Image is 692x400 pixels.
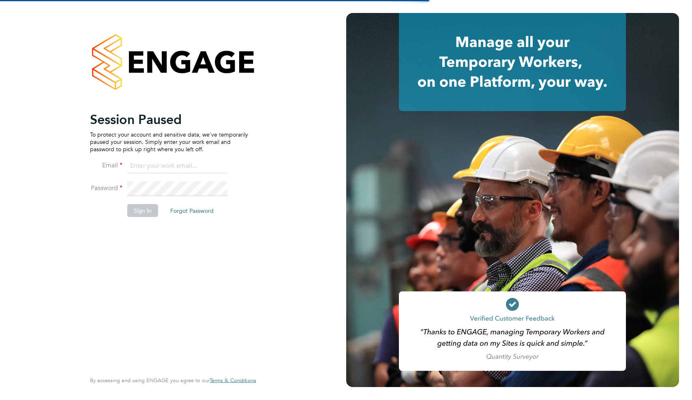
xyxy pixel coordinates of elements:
span: By accessing and using ENGAGE you agree to our [90,377,256,384]
button: Forgot Password [164,204,220,217]
label: Email [90,161,122,169]
span: Terms & Conditions [210,377,256,384]
a: Terms & Conditions [210,377,256,384]
button: Sign In [127,204,158,217]
label: Password [90,184,122,192]
p: To protect your account and sensitive data, we've temporarily paused your session. Simply enter y... [90,130,248,153]
input: Enter your work email... [127,159,227,173]
h2: Session Paused [90,111,248,127]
